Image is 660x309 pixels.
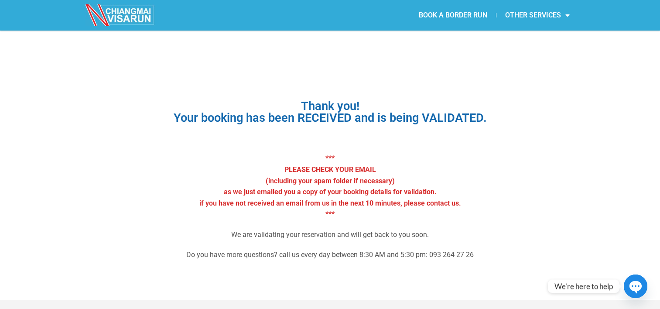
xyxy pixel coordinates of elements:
[410,5,496,25] a: BOOK A BORDER RUN
[330,5,578,25] nav: Menu
[199,188,461,218] strong: as we just emailed you a copy of your booking details for validation. if you have not received an...
[496,5,578,25] a: OTHER SERVICES
[106,249,555,261] p: Do you have more questions? call us every day between 8:30 AM and 5:30 pm: 093 264 27 26
[106,229,555,240] p: We are validating your reservation and will get back to you soon.
[266,154,395,185] strong: *** PLEASE CHECK YOUR EMAIL (including your spam folder if necessary)
[106,100,555,124] h1: Thank you! Your booking has been RECEIVED and is being VALIDATED.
